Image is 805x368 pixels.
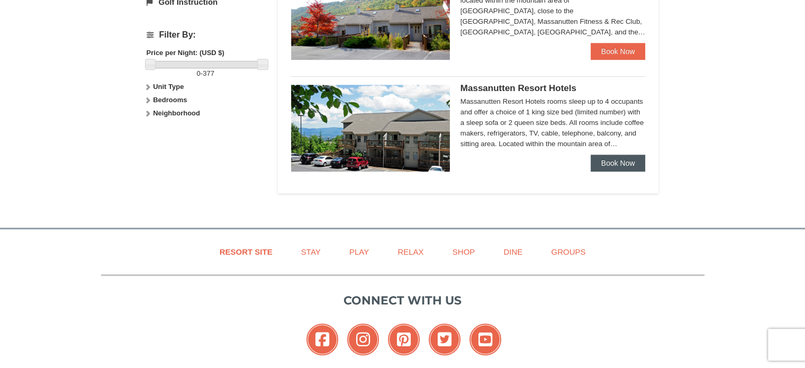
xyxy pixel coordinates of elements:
strong: Bedrooms [153,96,187,104]
a: Book Now [591,155,646,172]
strong: Price per Night: (USD $) [147,49,224,57]
strong: Unit Type [153,83,184,91]
p: Connect with us [101,292,704,309]
a: Shop [439,240,489,264]
a: Stay [288,240,334,264]
img: 19219026-1-e3b4ac8e.jpg [291,85,450,172]
a: Relax [384,240,437,264]
a: Book Now [591,43,646,60]
label: - [147,68,265,79]
a: Play [336,240,382,264]
span: 0 [197,69,201,77]
span: 377 [203,69,214,77]
a: Resort Site [206,240,286,264]
strong: Neighborhood [153,109,200,117]
a: Groups [538,240,599,264]
div: Massanutten Resort Hotels rooms sleep up to 4 occupants and offer a choice of 1 king size bed (li... [460,96,646,149]
h4: Filter By: [147,30,265,40]
span: Massanutten Resort Hotels [460,83,576,93]
a: Dine [490,240,536,264]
